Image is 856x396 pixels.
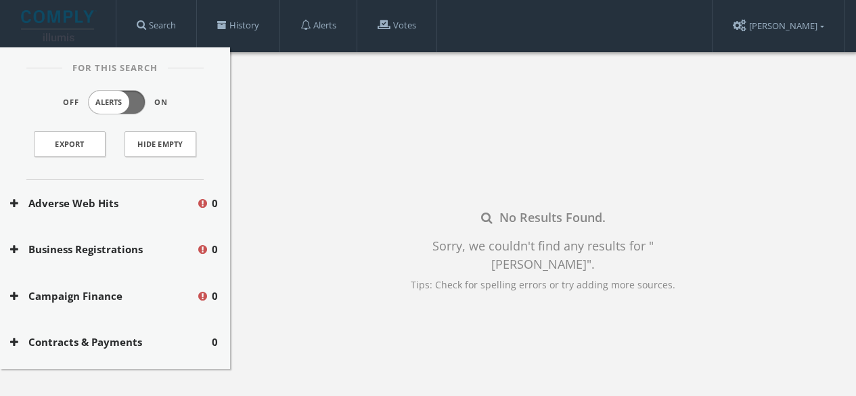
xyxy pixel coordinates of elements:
div: No Results Found. [386,208,700,227]
span: On [154,97,168,108]
span: 0 [212,288,218,304]
button: Hide Empty [125,131,196,157]
span: 0 [212,196,218,211]
img: illumis [21,10,97,41]
button: Campaign Finance [10,288,196,304]
div: Sorry, we couldn't find any results for " [PERSON_NAME] " . [386,237,700,273]
button: Business Registrations [10,242,196,257]
button: Adverse Web Hits [10,196,196,211]
span: For This Search [62,62,168,75]
a: Export [34,131,106,157]
span: 0 [212,242,218,257]
button: Contracts & Payments [10,334,212,350]
span: Off [63,97,79,108]
span: 0 [212,334,218,350]
div: Tips: Check for spelling errors or try adding more sources. [386,278,700,292]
